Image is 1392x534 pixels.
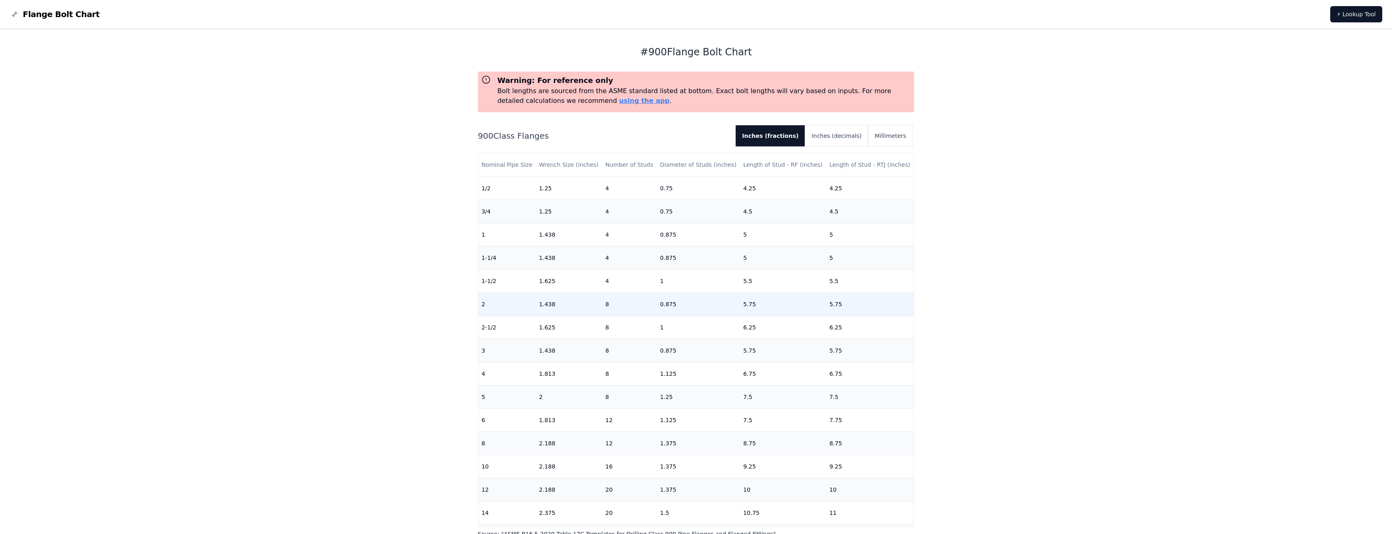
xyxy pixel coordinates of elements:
td: 1.438 [536,292,602,316]
td: 8 [602,339,657,362]
td: 0.875 [657,223,740,246]
td: 4.5 [826,200,914,223]
img: Flange Bolt Chart Logo [10,9,20,19]
td: 5.75 [826,339,914,362]
td: 2 [536,385,602,408]
td: 7.5 [826,385,914,408]
td: 4 [478,362,536,385]
td: 1.438 [536,246,602,269]
td: 5.5 [740,269,826,292]
button: Inches (decimals) [805,125,868,146]
td: 4 [602,177,657,200]
td: 1.125 [657,362,740,385]
td: 4 [602,269,657,292]
td: 2.375 [536,501,602,524]
td: 2-1/2 [478,316,536,339]
td: 1.25 [657,385,740,408]
td: 0.875 [657,292,740,316]
td: 5.75 [740,339,826,362]
td: 4 [602,223,657,246]
td: 14 [478,501,536,524]
td: 8 [602,385,657,408]
td: 10 [826,478,914,501]
td: 0.875 [657,246,740,269]
td: 8 [478,432,536,455]
td: 12 [478,478,536,501]
span: Flange Bolt Chart [23,9,100,20]
td: 20 [602,501,657,524]
td: 5.75 [740,292,826,316]
td: 10 [478,455,536,478]
td: 1/2 [478,177,536,200]
td: 10.75 [740,501,826,524]
td: 2.188 [536,432,602,455]
td: 2.188 [536,455,602,478]
h1: # 900 Flange Bolt Chart [478,46,914,59]
td: 1.375 [657,455,740,478]
p: Bolt lengths are sourced from the ASME standard listed at bottom. Exact bolt lengths will vary ba... [497,86,911,106]
td: 4 [602,246,657,269]
a: using the app [619,97,669,105]
th: Nominal Pipe Size [478,153,536,177]
td: 8.75 [826,432,914,455]
button: Inches (fractions) [736,125,805,146]
td: 7.5 [740,408,826,432]
td: 7.5 [740,385,826,408]
td: 1.625 [536,316,602,339]
td: 4.25 [740,177,826,200]
td: 0.875 [657,339,740,362]
td: 0.75 [657,200,740,223]
td: 1.25 [536,200,602,223]
td: 10 [740,478,826,501]
h2: 900 Class Flanges [478,130,729,142]
td: 1.25 [536,177,602,200]
td: 5 [826,246,914,269]
th: Wrench Size (inches) [536,153,602,177]
button: Millimeters [868,125,912,146]
td: 9.25 [740,455,826,478]
td: 6.75 [740,362,826,385]
td: 12 [602,408,657,432]
td: 2.188 [536,478,602,501]
td: 9.25 [826,455,914,478]
th: Length of Stud - RF (inches) [740,153,826,177]
td: 12 [602,432,657,455]
td: 8 [602,362,657,385]
th: Number of Studs [602,153,657,177]
td: 6.25 [826,316,914,339]
td: 1-1/4 [478,246,536,269]
td: 5 [478,385,536,408]
td: 1-1/2 [478,269,536,292]
td: 3 [478,339,536,362]
td: 6 [478,408,536,432]
th: Length of Stud - RTJ (inches) [826,153,914,177]
td: 0.75 [657,177,740,200]
h3: Warning: For reference only [497,75,911,86]
td: 11 [826,501,914,524]
td: 8.75 [740,432,826,455]
td: 20 [602,478,657,501]
td: 1.813 [536,362,602,385]
td: 5 [740,246,826,269]
td: 6.25 [740,316,826,339]
td: 4 [602,200,657,223]
td: 1.5 [657,501,740,524]
td: 2 [478,292,536,316]
td: 5 [740,223,826,246]
td: 5.75 [826,292,914,316]
td: 5.5 [826,269,914,292]
td: 1.375 [657,478,740,501]
td: 1.625 [536,269,602,292]
td: 1.438 [536,223,602,246]
th: Diameter of Studs (inches) [657,153,740,177]
td: 4.25 [826,177,914,200]
td: 3/4 [478,200,536,223]
td: 1.375 [657,432,740,455]
td: 6.75 [826,362,914,385]
td: 4.5 [740,200,826,223]
a: Flange Bolt Chart LogoFlange Bolt Chart [10,9,100,20]
td: 1.438 [536,339,602,362]
td: 1.125 [657,408,740,432]
td: 1 [478,223,536,246]
td: 1 [657,269,740,292]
